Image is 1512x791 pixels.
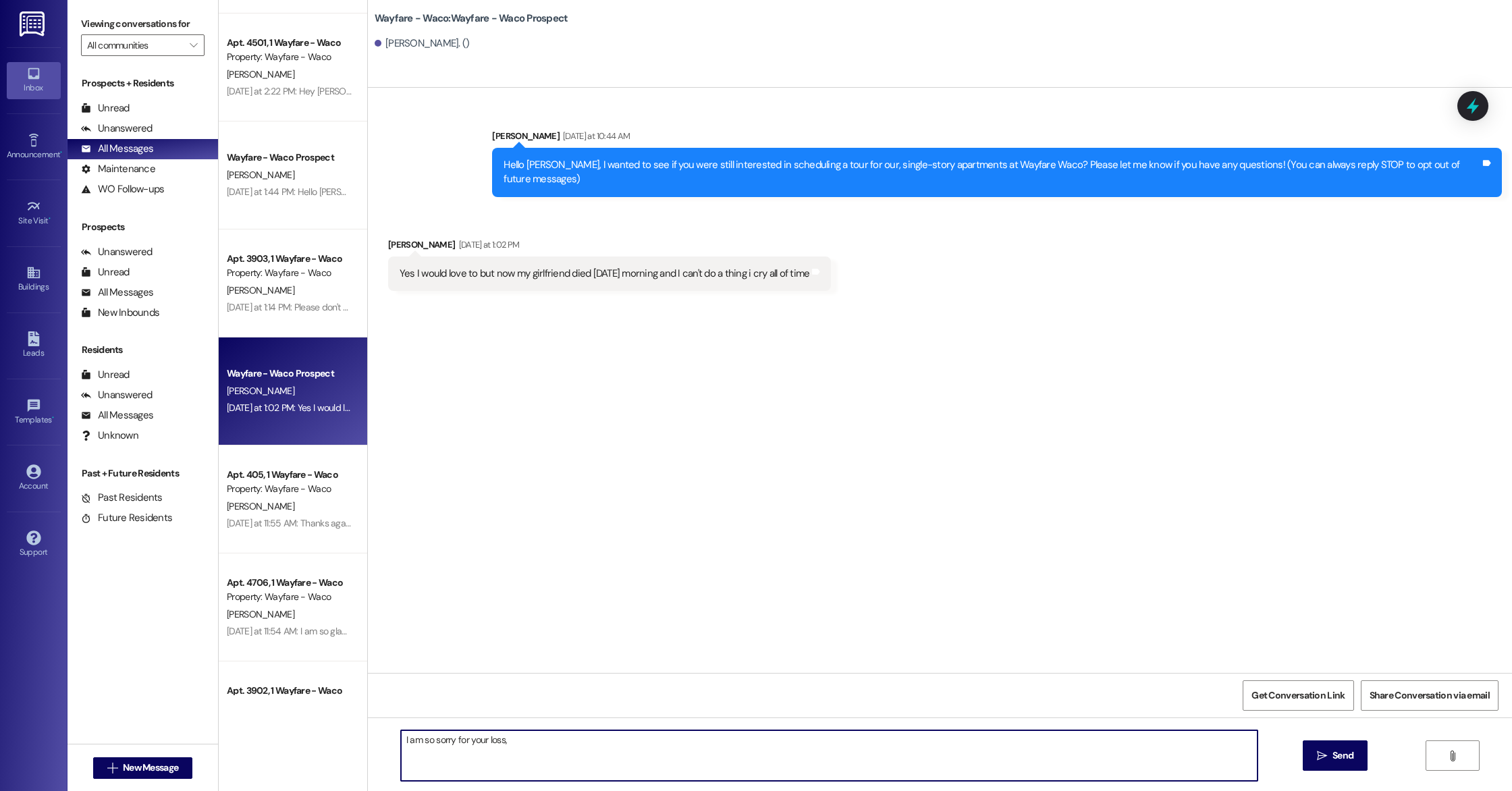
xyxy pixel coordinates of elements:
[190,40,197,51] i: 
[81,388,153,402] div: Unanswered
[1251,688,1345,703] span: Get Conversation Link
[81,368,130,382] div: Unread
[49,214,51,223] span: •
[227,85,1089,97] div: [DATE] at 2:22 PM: Hey [PERSON_NAME]! Hope all is well with you, my friend! I wanted to check in ...
[227,36,352,50] div: Apt. 4501, 1 Wayfare - Waco
[227,266,352,280] div: Property: Wayfare - Waco
[7,62,61,99] a: Inbox
[456,238,520,252] div: [DATE] at 1:02 PM
[1370,688,1490,703] span: Share Conversation via email
[227,50,352,64] div: Property: Wayfare - Waco
[7,526,61,563] a: Support
[67,343,218,357] div: Residents
[81,285,153,300] div: All Messages
[81,245,153,259] div: Unanswered
[93,757,193,779] button: New Message
[7,261,61,298] a: Buildings
[1317,751,1327,761] i: 
[7,460,61,497] a: Account
[123,761,178,775] span: New Message
[81,511,172,525] div: Future Residents
[227,151,352,165] div: Wayfare - Waco Prospect
[560,129,630,143] div: [DATE] at 10:44 AM
[20,11,47,36] img: ResiDesk Logo
[227,301,539,313] div: [DATE] at 1:14 PM: Please don't hesitate to reach out if there is anything you need!
[81,265,130,279] div: Unread
[81,182,164,196] div: WO Follow-ups
[81,408,153,422] div: All Messages
[7,394,61,431] a: Templates •
[81,162,155,176] div: Maintenance
[227,169,294,181] span: [PERSON_NAME]
[375,11,568,26] b: Wayfare - Waco: Wayfare - Waco Prospect
[60,148,62,157] span: •
[227,625,1119,637] div: [DATE] at 11:54 AM: I am so glad to hear that everything else has been good for you! It would mea...
[375,36,470,51] div: [PERSON_NAME]. ()
[492,129,1502,148] div: [PERSON_NAME]
[81,491,163,505] div: Past Residents
[227,366,352,381] div: Wayfare - Waco Prospect
[52,413,54,422] span: •
[227,252,352,266] div: Apt. 3903, 1 Wayfare - Waco
[227,590,352,604] div: Property: Wayfare - Waco
[107,763,117,773] i: 
[7,195,61,231] a: Site Visit •
[1303,740,1368,771] button: Send
[227,482,352,496] div: Property: Wayfare - Waco
[227,468,352,482] div: Apt. 405, 1 Wayfare - Waco
[400,267,810,281] div: Yes I would love to but now my girlfriend died [DATE] morning and I can't do a thing i cry all of...
[227,68,294,80] span: [PERSON_NAME]
[87,34,183,56] input: All communities
[227,402,676,414] div: [DATE] at 1:02 PM: Yes I would love to but now my girlfriend died [DATE] morning and I can't do a...
[1243,680,1353,711] button: Get Conversation Link
[81,101,130,115] div: Unread
[1332,748,1353,763] span: Send
[227,186,1247,198] div: [DATE] at 1:44 PM: Hello [PERSON_NAME], I wanted to see if you were still interested in schedulin...
[227,385,294,397] span: [PERSON_NAME]
[401,730,1258,781] textarea: I am so sorry for your loss,
[67,466,218,481] div: Past + Future Residents
[227,608,294,620] span: [PERSON_NAME]
[1361,680,1498,711] button: Share Conversation via email
[67,220,218,234] div: Prospects
[1447,751,1457,761] i: 
[81,121,153,136] div: Unanswered
[504,158,1480,187] div: Hello [PERSON_NAME], I wanted to see if you were still interested in scheduling a tour for our, s...
[81,429,138,443] div: Unknown
[81,13,205,34] label: Viewing conversations for
[227,576,352,590] div: Apt. 4706, 1 Wayfare - Waco
[227,500,294,512] span: [PERSON_NAME]
[388,238,832,256] div: [PERSON_NAME]
[227,517,761,529] div: [DATE] at 11:55 AM: Thanks again for letting us know! Yes, unfortunately we did receive some comp...
[81,142,153,156] div: All Messages
[227,284,294,296] span: [PERSON_NAME]
[7,327,61,364] a: Leads
[67,76,218,90] div: Prospects + Residents
[81,306,159,320] div: New Inbounds
[227,684,352,698] div: Apt. 3902, 1 Wayfare - Waco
